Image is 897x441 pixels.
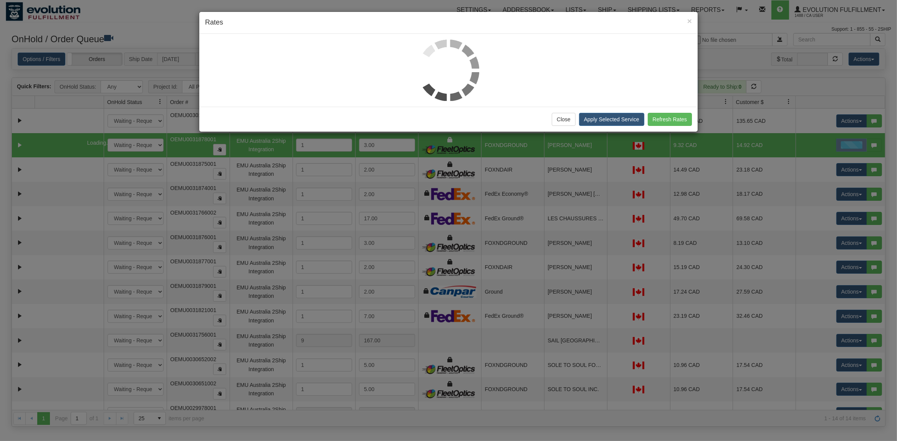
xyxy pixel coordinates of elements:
[579,113,644,126] button: Apply Selected Service
[687,17,692,25] span: ×
[687,17,692,25] button: Close
[418,40,479,101] img: loader.gif
[205,18,692,28] h4: Rates
[552,113,576,126] button: Close
[648,113,692,126] button: Refresh Rates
